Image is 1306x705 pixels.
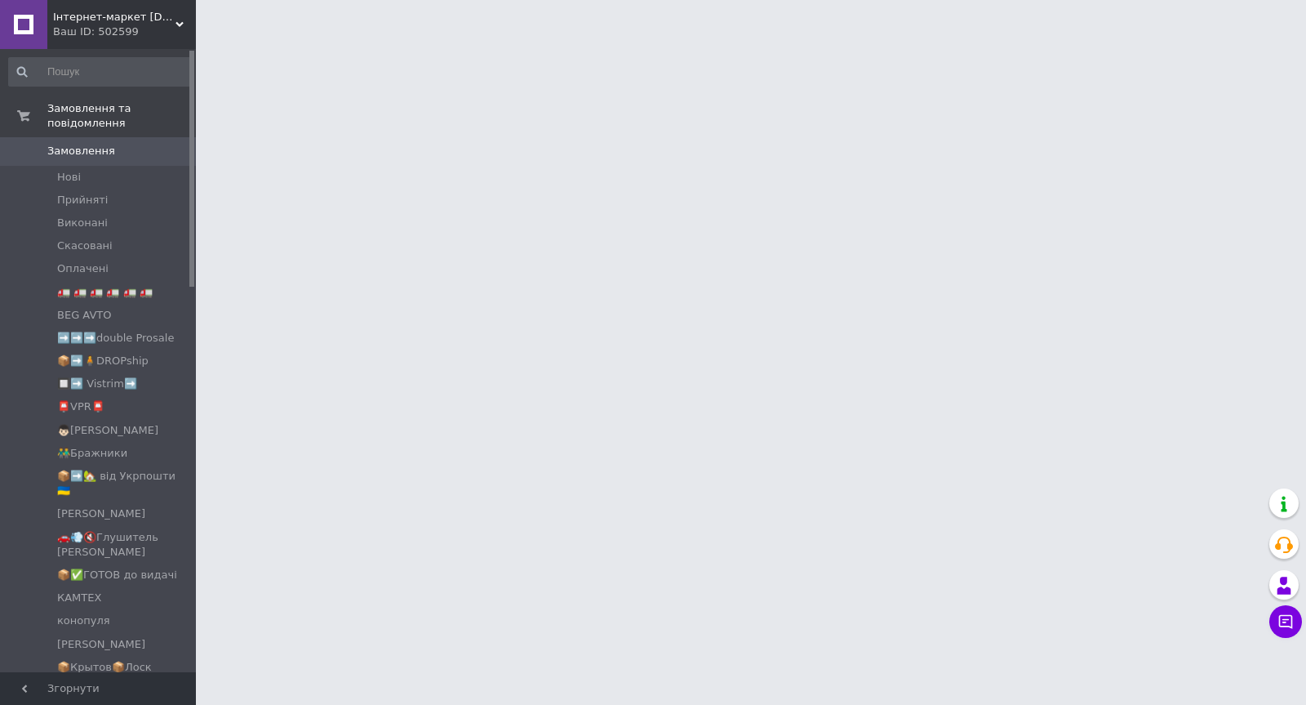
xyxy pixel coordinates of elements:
[47,144,115,158] span: Замовлення
[57,399,104,414] span: 📮VPR📮
[57,308,111,323] span: BEG AVTO
[57,170,81,185] span: Нові
[57,637,145,652] span: [PERSON_NAME]
[57,591,101,605] span: КАМТЕХ
[8,57,193,87] input: Пошук
[53,10,175,25] span: Інтернет-маркет gruz-avto.com — ваш шлях до надійної роботи на дорозі!
[57,423,158,438] span: 👦🏻[PERSON_NAME]
[57,506,145,521] span: [PERSON_NAME]
[57,285,153,300] span: 🚛 🚛 🚛 🚛 🚛 🚛
[47,101,196,131] span: Замовлення та повідомлення
[57,193,108,207] span: Прийняті
[57,239,113,253] span: Скасовані
[57,568,177,582] span: 📦✅ГОТОВ до видачі
[57,530,191,560] span: 🚗💨🔇Глушитель [PERSON_NAME]
[57,216,108,230] span: Виконані
[57,261,109,276] span: Оплачені
[57,660,152,675] span: 📦Крытов📦Лоск
[57,469,191,498] span: 📦➡️🏡 від Укрпошти 🇺🇦
[53,25,196,39] div: Ваш ID: 502599
[57,377,137,391] span: 🔲➡️ Vistrim➡️
[1269,605,1302,638] button: Чат з покупцем
[57,446,127,461] span: 👬Бражники
[57,614,110,628] span: конопуля
[57,331,174,346] span: ➡️➡️➡️double Prosale
[57,354,149,368] span: 📦➡️🧍DROPship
